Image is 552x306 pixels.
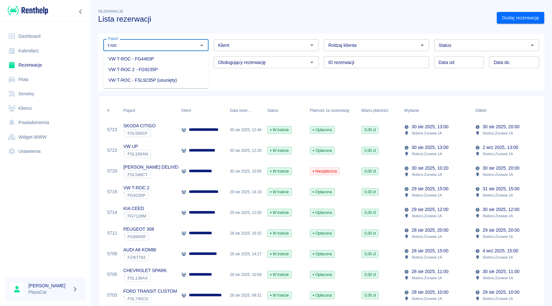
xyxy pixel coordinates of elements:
label: Pojazd [108,36,118,41]
p: CHEVROLET SPARK [123,267,167,274]
p: 28 sie 2025, 11:00 [412,268,448,275]
div: ` [123,129,156,137]
span: Opłacona [310,251,334,257]
p: 28 sie 2025, 10:00 [412,289,448,296]
button: Sort [252,106,261,115]
span: W trakcie [268,210,291,216]
a: Ustawienia [5,144,86,159]
div: ` [123,212,149,220]
span: W trakcie [268,189,291,195]
span: Opłacona [310,292,334,298]
span: W trakcie [268,148,291,153]
p: [PERSON_NAME] DELIVER 9 [123,164,184,171]
p: Słubice , Żurawia 1A [483,172,513,177]
p: Słubice , Żurawia 1A [412,172,442,177]
div: 29 sie 2025, 14:18 [227,182,264,202]
p: Słubice , Żurawia 1A [483,213,513,219]
a: 5705 [107,271,117,278]
a: 5714 [107,209,117,216]
p: VW T-ROC 2 [123,185,149,191]
a: Klienci [5,101,86,116]
a: Renthelp logo [5,5,48,16]
a: Dashboard [5,29,86,44]
p: 30 sie 2025, 10:20 [412,165,448,172]
li: VW T-ROC - FG4483P [103,54,209,64]
a: Flota [5,72,86,87]
div: Wydanie [404,101,419,120]
a: Dodaj rezerwację [497,12,544,24]
button: Zwiń nawigację [76,7,86,16]
p: 30 sie 2025, 11:00 [483,268,519,275]
input: DD.MM.YYYY [434,56,484,68]
span: FG9235P [125,193,148,198]
h3: Lista rezerwacji [98,15,492,24]
p: Słubice , Żurawia 1A [412,192,442,198]
div: 30 sie 2025, 12:46 [227,120,264,140]
p: VW UP [123,143,151,150]
span: FG7128M [125,214,149,218]
span: Opłacona [310,272,334,278]
p: FORD TRANSIT CUSTOM [123,288,177,295]
a: 5708 [107,250,117,257]
span: 0,00 zł [362,230,378,236]
span: 0,00 zł [362,168,378,174]
span: 0,00 zł [362,210,378,216]
p: Słubice , Żurawia 1A [412,275,442,281]
div: ` [123,253,156,261]
span: Opłacona [310,127,334,133]
span: 0,00 zł [362,251,378,257]
div: Klient [181,101,191,120]
a: 5716 [107,188,117,195]
div: Płatność za rezerwację [310,101,350,120]
button: Otwórz [307,58,316,67]
div: Odbiór [475,101,487,120]
p: Słubice , Żurawia 1A [483,275,513,281]
div: Status [267,101,278,120]
div: Bilans płatności [362,101,388,120]
p: 2 wrz 2025, 13:00 [483,144,518,151]
div: Bilans płatności [358,101,401,120]
span: 0,00 zł [362,292,378,298]
div: ` [123,295,177,302]
p: 30 sie 2025, 20:00 [483,123,519,130]
p: Słubice , Żurawia 1A [483,130,513,136]
span: Opłacona [310,230,334,236]
p: 28 sie 2025, 15:00 [412,248,448,254]
p: 29 sie 2025, 15:00 [412,185,448,192]
span: 0,00 zł [362,148,378,153]
div: 28 sie 2025, 14:27 [227,244,264,264]
p: Słubice , Żurawia 1A [412,213,442,219]
div: Data rezerwacji [230,101,252,120]
input: DD.MM.YYYY [489,56,539,68]
p: 28 sie 2025, 20:00 [412,227,448,234]
p: KIA CEED [123,205,149,212]
p: 30 sie 2025, 13:00 [412,144,448,151]
span: FSL160AN [125,152,150,156]
p: AUDI A6 KOMBI [123,247,156,253]
div: ` [123,171,184,178]
span: Opłacona [310,210,334,216]
div: 28 sie 2025, 09:31 [227,285,264,306]
div: ` [123,191,149,199]
p: 30 sie 2025, 20:00 [483,165,519,172]
span: 0,00 zł [362,189,378,195]
p: 31 sie 2025, 15:00 [483,185,519,192]
p: Słubice , Żurawia 1A [483,296,513,301]
p: Słubice , Żurawia 1A [483,192,513,198]
li: VW T-ROC 2 - FG9235P [103,64,209,75]
span: W trakcie [268,127,291,133]
button: Sort [487,106,496,115]
p: SKODA CITIGO [123,122,156,129]
span: Opłacona [310,189,334,195]
div: ` [123,150,151,158]
button: Sort [419,106,428,115]
p: 29 sie 2025, 10:00 [483,289,519,296]
p: PlazaCar [28,289,70,296]
span: Nieopłacona [310,168,339,174]
p: Słubice , Żurawia 1A [483,151,513,157]
h6: [PERSON_NAME] [28,282,70,289]
button: Zamknij [197,41,206,50]
a: Widget WWW [5,130,86,144]
span: FSL745CG [125,296,151,301]
span: 0,00 zł [362,127,378,133]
